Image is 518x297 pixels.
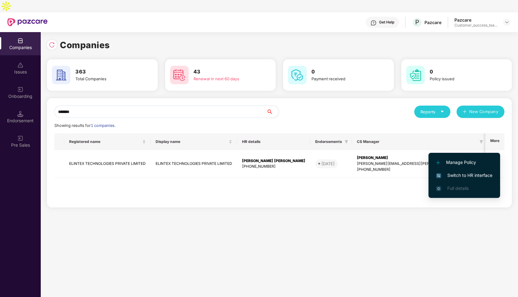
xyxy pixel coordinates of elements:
[194,76,259,82] div: Renewal in next 60 days
[311,76,377,82] div: Payment received
[91,123,115,128] span: 1 companies.
[440,110,444,114] span: caret-down
[436,173,441,178] img: svg+xml;base64,PHN2ZyB4bWxucz0iaHR0cDovL3d3dy53My5vcmcvMjAwMC9zdmciIHdpZHRoPSIxNiIgaGVpZ2h0PSIxNi...
[436,161,440,165] img: svg+xml;base64,PHN2ZyB4bWxucz0iaHR0cDovL3d3dy53My5vcmcvMjAwMC9zdmciIHdpZHRoPSIxMi4yMDEiIGhlaWdodD...
[17,86,23,93] img: svg+xml;base64,PHN2ZyB3aWR0aD0iMjAiIGhlaWdodD0iMjAiIHZpZXdCb3g9IjAgMCAyMCAyMCIgZmlsbD0ibm9uZSIgeG...
[343,138,349,145] span: filter
[504,20,509,25] img: svg+xml;base64,PHN2ZyBpZD0iRHJvcGRvd24tMzJ4MzIiIHhtbG5zPSJodHRwOi8vd3d3LnczLm9yZy8yMDAwL3N2ZyIgd2...
[17,135,23,141] img: svg+xml;base64,PHN2ZyB3aWR0aD0iMjAiIGhlaWdodD0iMjAiIHZpZXdCb3g9IjAgMCAyMCAyMCIgZmlsbD0ibm9uZSIgeG...
[69,139,141,144] span: Registered name
[64,150,151,178] td: ELINTEX TECHNOLOGIES PRIVATE LIMITED
[64,133,151,150] th: Registered name
[357,167,482,173] div: [PHONE_NUMBER]
[485,133,504,150] th: More
[478,138,484,145] span: filter
[454,17,498,23] div: Pazcare
[430,68,495,76] h3: 0
[17,111,23,117] img: svg+xml;base64,PHN2ZyB3aWR0aD0iMTQuNSIgaGVpZ2h0PSIxNC41IiB2aWV3Qm94PSIwIDAgMTYgMTYiIGZpbGw9Im5vbm...
[194,68,259,76] h3: 43
[54,123,115,128] span: Showing results for
[52,66,70,84] img: svg+xml;base64,PHN2ZyB4bWxucz0iaHR0cDovL3d3dy53My5vcmcvMjAwMC9zdmciIHdpZHRoPSI2MCIgaGVpZ2h0PSI2MC...
[75,68,141,76] h3: 363
[454,23,498,28] div: Customer_success_team_lead
[321,161,335,167] div: [DATE]
[436,186,441,191] img: svg+xml;base64,PHN2ZyB4bWxucz0iaHR0cDovL3d3dy53My5vcmcvMjAwMC9zdmciIHdpZHRoPSIxNi4zNjMiIGhlaWdodD...
[242,164,305,169] div: [PHONE_NUMBER]
[379,20,394,25] div: Get Help
[436,172,492,179] span: Switch to HR interface
[7,18,48,26] img: New Pazcare Logo
[151,150,237,178] td: ELINTEX TECHNOLOGIES PRIVATE LIMITED
[463,110,467,115] span: plus
[420,109,444,115] div: Reports
[436,159,492,166] span: Manage Policy
[424,19,441,25] div: Pazcare
[75,76,141,82] div: Total Companies
[370,20,377,26] img: svg+xml;base64,PHN2ZyBpZD0iSGVscC0zMngzMiIgeG1sbnM9Imh0dHA6Ly93d3cudzMub3JnLzIwMDAvc3ZnIiB3aWR0aD...
[457,106,504,118] button: plusNew Company
[311,68,377,76] h3: 0
[288,66,307,84] img: svg+xml;base64,PHN2ZyB4bWxucz0iaHR0cDovL3d3dy53My5vcmcvMjAwMC9zdmciIHdpZHRoPSI2MCIgaGVpZ2h0PSI2MC...
[415,19,419,26] span: P
[447,186,469,191] span: Full details
[469,109,499,115] span: New Company
[60,38,110,52] h1: Companies
[266,109,279,114] span: search
[430,76,495,82] div: Policy issued
[357,139,477,144] span: CS Manager
[345,140,348,144] span: filter
[237,133,310,150] th: HR details
[242,158,305,164] div: [PERSON_NAME] [PERSON_NAME]
[17,62,23,68] img: svg+xml;base64,PHN2ZyBpZD0iSXNzdWVzX2Rpc2FibGVkIiB4bWxucz0iaHR0cDovL3d3dy53My5vcmcvMjAwMC9zdmciIH...
[17,38,23,44] img: svg+xml;base64,PHN2ZyBpZD0iQ29tcGFuaWVzIiB4bWxucz0iaHR0cDovL3d3dy53My5vcmcvMjAwMC9zdmciIHdpZHRoPS...
[266,106,279,118] button: search
[49,42,55,48] img: svg+xml;base64,PHN2ZyBpZD0iUmVsb2FkLTMyeDMyIiB4bWxucz0iaHR0cDovL3d3dy53My5vcmcvMjAwMC9zdmciIHdpZH...
[170,66,189,84] img: svg+xml;base64,PHN2ZyB4bWxucz0iaHR0cDovL3d3dy53My5vcmcvMjAwMC9zdmciIHdpZHRoPSI2MCIgaGVpZ2h0PSI2MC...
[315,139,342,144] span: Endorsements
[479,140,483,144] span: filter
[357,161,482,167] div: [PERSON_NAME][EMAIL_ADDRESS][PERSON_NAME][DOMAIN_NAME]
[156,139,228,144] span: Display name
[406,66,425,84] img: svg+xml;base64,PHN2ZyB4bWxucz0iaHR0cDovL3d3dy53My5vcmcvMjAwMC9zdmciIHdpZHRoPSI2MCIgaGVpZ2h0PSI2MC...
[151,133,237,150] th: Display name
[357,155,482,161] div: [PERSON_NAME]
